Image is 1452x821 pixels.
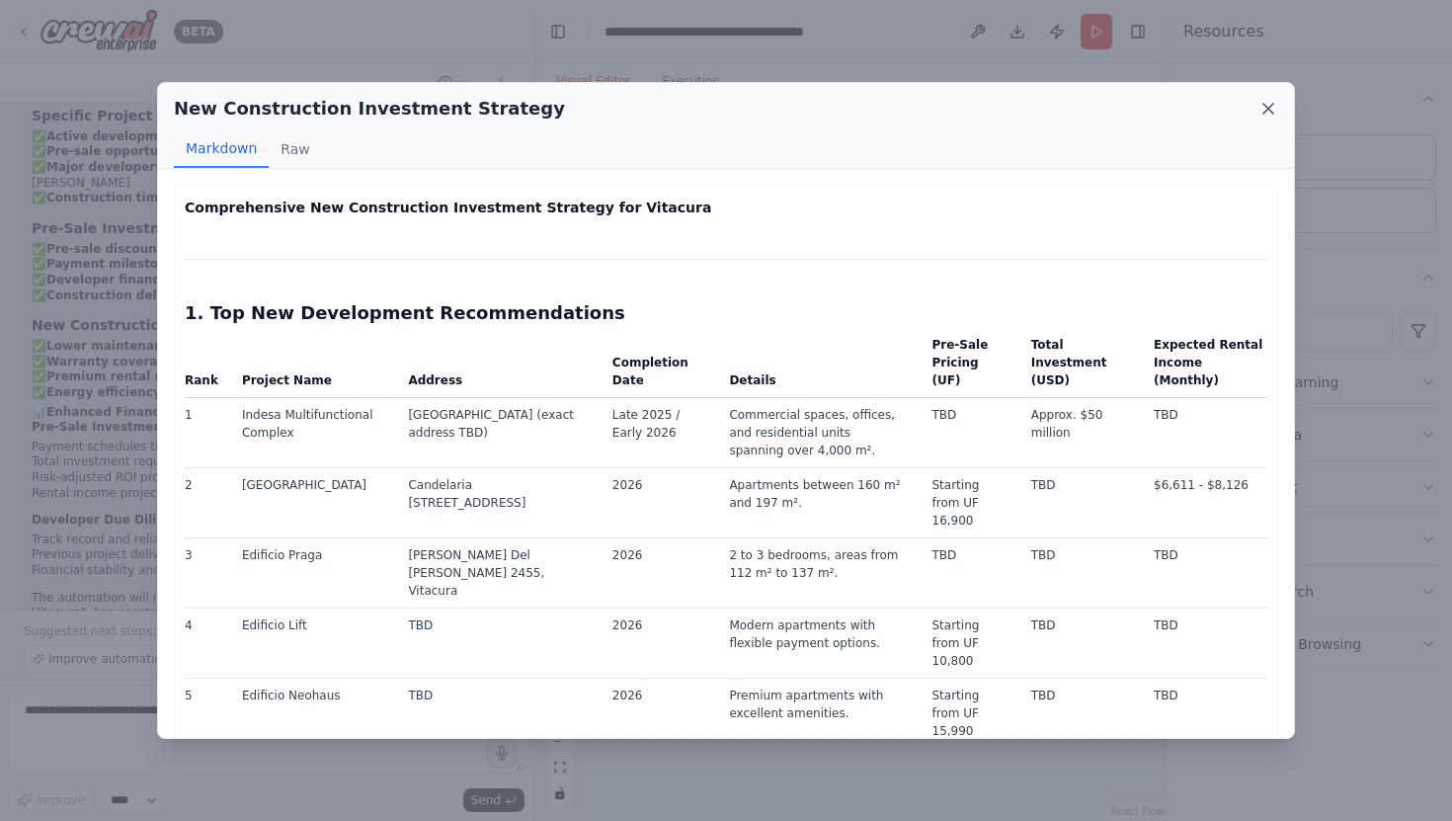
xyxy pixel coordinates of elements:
td: 4 [185,609,230,679]
th: Address [396,335,600,398]
td: Indesa Multifunctional Complex [230,398,397,468]
th: Total Investment (USD) [1019,335,1142,398]
td: 2026 [601,468,718,538]
th: Project Name [230,335,397,398]
td: 2026 [601,609,718,679]
td: TBD [1142,538,1267,609]
td: 2 [185,468,230,538]
th: Details [717,335,920,398]
th: Expected Rental Income (Monthly) [1142,335,1267,398]
td: Edificio Lift [230,609,397,679]
td: TBD [1142,679,1267,749]
td: Starting from UF 16,900 [921,468,1019,538]
td: 5 [185,679,230,749]
td: Commercial spaces, offices, and residential units spanning over 4,000 m². [717,398,920,468]
td: TBD [1142,398,1267,468]
td: TBD [396,679,600,749]
td: TBD [1019,538,1142,609]
td: Starting from UF 10,800 [921,609,1019,679]
td: TBD [396,609,600,679]
td: Late 2025 / Early 2026 [601,398,718,468]
td: TBD [921,398,1019,468]
td: Starting from UF 15,990 [921,679,1019,749]
button: Raw [269,130,321,168]
td: 3 [185,538,230,609]
th: Rank [185,335,230,398]
td: TBD [1019,609,1142,679]
td: TBD [1142,609,1267,679]
td: 2026 [601,679,718,749]
td: 1 [185,398,230,468]
td: $6,611 - $8,126 [1142,468,1267,538]
td: Premium apartments with excellent amenities. [717,679,920,749]
td: TBD [1019,679,1142,749]
td: TBD [1019,468,1142,538]
td: Edificio Neohaus [230,679,397,749]
td: Approx. $50 million [1019,398,1142,468]
th: Completion Date [601,335,718,398]
h2: New Construction Investment Strategy [174,95,565,123]
button: Markdown [174,130,269,168]
td: Edificio Praga [230,538,397,609]
strong: Comprehensive New Construction Investment Strategy for Vitacura [185,200,711,215]
td: Modern apartments with flexible payment options. [717,609,920,679]
td: 2 to 3 bedrooms, areas from 112 m² to 137 m². [717,538,920,609]
td: [GEOGRAPHIC_DATA] (exact address TBD) [396,398,600,468]
h3: 1. Top New Development Recommendations [185,299,1267,327]
td: Candelaria [STREET_ADDRESS] [396,468,600,538]
td: [GEOGRAPHIC_DATA] [230,468,397,538]
td: TBD [921,538,1019,609]
td: Apartments between 160 m² and 197 m². [717,468,920,538]
th: Pre-Sale Pricing (UF) [921,335,1019,398]
td: 2026 [601,538,718,609]
td: [PERSON_NAME] Del [PERSON_NAME] 2455, Vitacura [396,538,600,609]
